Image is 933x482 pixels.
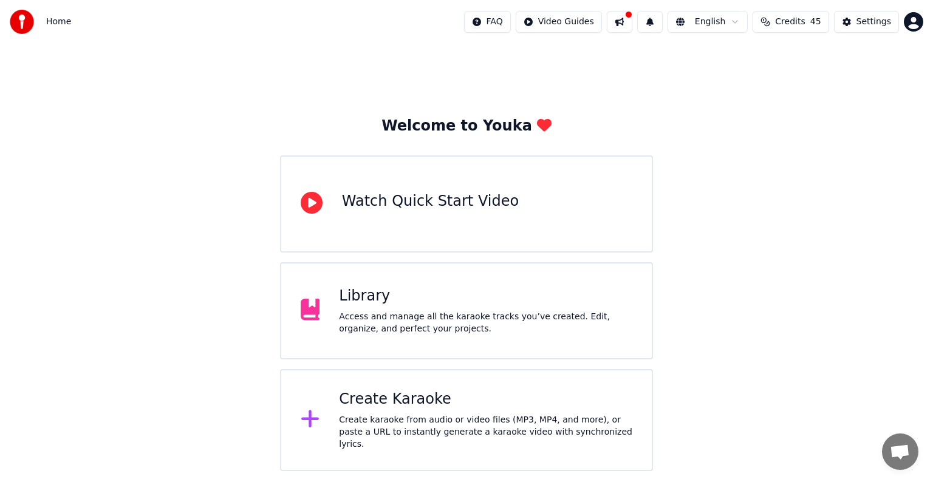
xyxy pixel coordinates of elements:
nav: breadcrumb [46,16,71,28]
span: Credits [775,16,805,28]
div: Open chat [882,433,918,470]
span: 45 [810,16,821,28]
button: Credits45 [753,11,829,33]
img: youka [10,10,34,34]
div: Welcome to Youka [381,117,552,136]
button: Video Guides [516,11,602,33]
button: Settings [834,11,899,33]
button: FAQ [464,11,511,33]
div: Create karaoke from audio or video files (MP3, MP4, and more), or paste a URL to instantly genera... [339,414,632,450]
div: Watch Quick Start Video [342,192,519,211]
div: Settings [856,16,891,28]
span: Home [46,16,71,28]
div: Create Karaoke [339,390,632,409]
div: Library [339,287,632,306]
div: Access and manage all the karaoke tracks you’ve created. Edit, organize, and perfect your projects. [339,311,632,335]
